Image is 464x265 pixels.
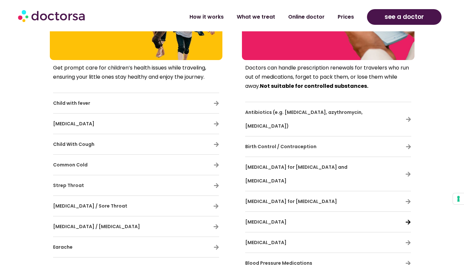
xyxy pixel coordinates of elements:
span: [MEDICAL_DATA] for [MEDICAL_DATA] [245,198,337,205]
span: [MEDICAL_DATA] [245,219,287,225]
span: Child With Cough [53,141,94,148]
span: Birth Control / Contraception [245,143,316,150]
span: [MEDICAL_DATA] for [MEDICAL_DATA] and [MEDICAL_DATA] [245,164,347,184]
span: [MEDICAL_DATA] / Sore Throat [53,203,127,209]
a: What we treat [230,9,282,24]
span: Strep Throat [53,182,84,189]
a: Online doctor [282,9,331,24]
a: How it works [183,9,230,24]
span: [MEDICAL_DATA] [53,120,94,127]
span: Antibiotics (e.g. [MEDICAL_DATA], azythromycin, [MEDICAL_DATA]) [245,109,363,129]
span: [MEDICAL_DATA] / [MEDICAL_DATA] [53,223,140,230]
p: Get prompt care for children’s health issues while traveling, ensuring your little ones stay heal... [53,63,219,82]
p: Doctors can handle prescription renewals for travelers who run out of medications, forget to pack... [245,63,411,91]
span: Earache [53,244,73,250]
span: [MEDICAL_DATA] [245,239,287,246]
a: see a doctor [367,9,442,25]
span: Common Cold [53,162,88,168]
a: Prices [331,9,360,24]
button: Your consent preferences for tracking technologies [453,193,464,204]
span: see a doctor [385,12,424,22]
strong: Not suitable for controlled substances. [260,82,368,90]
span: Child with fever [53,100,90,106]
nav: Menu [123,9,360,24]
